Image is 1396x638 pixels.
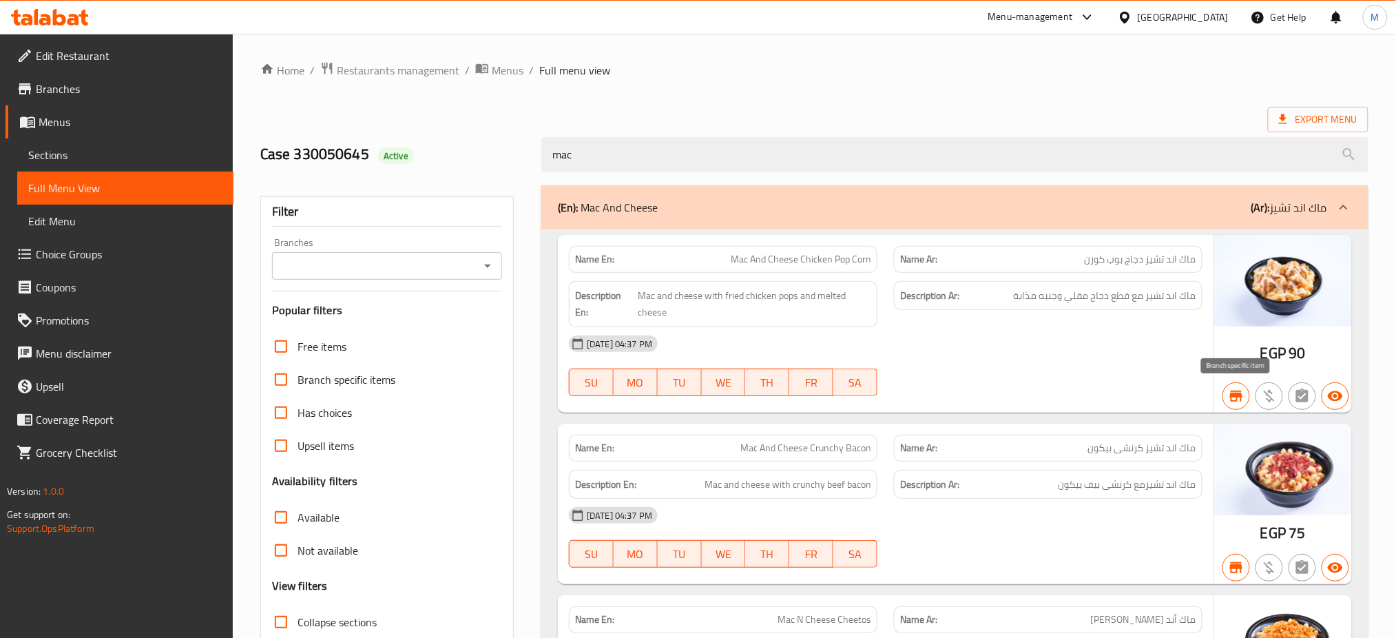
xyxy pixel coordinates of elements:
[1214,424,1352,515] img: WhatsApp_Image_20231026_a638339099222759079.jpeg
[1268,107,1368,132] span: Export Menu
[378,150,414,163] span: Active
[900,287,959,305] strong: Description Ar:
[6,105,233,138] a: Menus
[36,411,222,428] span: Coverage Report
[28,213,222,229] span: Edit Menu
[795,544,828,564] span: FR
[778,613,871,627] span: Mac N Cheese Cheetos
[731,252,871,267] span: Mac And Cheese Chicken Pop Corn
[1289,519,1306,546] span: 75
[17,205,233,238] a: Edit Menu
[36,378,222,395] span: Upsell
[1289,554,1316,582] button: Not has choices
[6,304,233,337] a: Promotions
[638,287,871,321] span: Mac and cheese with fried chicken pops and melted cheese
[298,438,354,454] span: Upsell items
[575,287,635,321] strong: Description En:
[272,197,502,227] div: Filter
[298,338,346,355] span: Free items
[614,540,658,568] button: MO
[1279,111,1357,128] span: Export Menu
[36,81,222,97] span: Branches
[558,197,578,218] b: (En):
[541,185,1368,229] div: (En): Mac And Cheese(Ar):ماك اند تشيز
[575,441,614,455] strong: Name En:
[36,312,222,329] span: Promotions
[751,373,784,393] span: TH
[900,613,937,627] strong: Name Ar:
[745,540,789,568] button: TH
[1322,554,1349,582] button: Available
[1289,340,1306,367] span: 90
[337,62,459,79] span: Restaurants management
[702,369,746,396] button: WE
[658,540,702,568] button: TU
[298,542,358,559] span: Not available
[28,180,222,196] span: Full Menu View
[36,444,222,461] span: Grocery Checklist
[17,138,233,172] a: Sections
[1256,382,1283,410] button: Purchased item
[320,61,459,79] a: Restaurants management
[789,540,833,568] button: FR
[740,441,871,455] span: Mac And Cheese Crunchy Bacon
[575,476,636,493] strong: Description En:
[6,403,233,436] a: Coverage Report
[36,279,222,296] span: Coupons
[1251,199,1327,216] p: ماك اند تشيز
[707,544,740,564] span: WE
[839,373,872,393] span: SA
[569,369,614,396] button: SU
[529,62,534,79] li: /
[1260,340,1286,367] span: EGP
[658,369,702,396] button: TU
[569,540,614,568] button: SU
[260,61,1368,79] nav: breadcrumb
[1222,554,1250,582] button: Branch specific item
[833,540,877,568] button: SA
[663,544,696,564] span: TU
[378,147,414,164] div: Active
[7,506,70,524] span: Get support on:
[260,62,304,79] a: Home
[43,482,64,500] span: 1.0.0
[298,404,352,421] span: Has choices
[39,114,222,130] span: Menus
[745,369,789,396] button: TH
[465,62,470,79] li: /
[1085,252,1196,267] span: ماك اند تشيز دجاج بوب كورن
[619,544,652,564] span: MO
[988,9,1073,25] div: Menu-management
[900,441,937,455] strong: Name Ar:
[272,473,358,489] h3: Availability filters
[298,614,377,630] span: Collapse sections
[7,482,41,500] span: Version:
[795,373,828,393] span: FR
[619,373,652,393] span: MO
[1088,441,1196,455] span: ماك اند تشيز كرنشى بيكون
[1059,476,1196,493] span: ماك اند تشيزمع كرنشى بيف بيكون
[6,238,233,271] a: Choice Groups
[900,252,937,267] strong: Name Ar:
[1251,197,1270,218] b: (Ar):
[1289,382,1316,410] button: Not has choices
[6,72,233,105] a: Branches
[1256,554,1283,582] button: Purchased item
[1091,613,1196,627] span: ماك أند [PERSON_NAME]
[6,337,233,370] a: Menu disclaimer
[575,544,608,564] span: SU
[1138,10,1229,25] div: [GEOGRAPHIC_DATA]
[298,509,340,526] span: Available
[900,476,959,493] strong: Description Ar:
[707,373,740,393] span: WE
[28,147,222,163] span: Sections
[36,246,222,263] span: Choice Groups
[272,578,328,594] h3: View filters
[705,476,871,493] span: Mac and cheese with crunchy beef bacon
[492,62,523,79] span: Menus
[575,252,614,267] strong: Name En:
[36,48,222,64] span: Edit Restaurant
[581,509,658,522] span: [DATE] 04:37 PM
[6,370,233,403] a: Upsell
[614,369,658,396] button: MO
